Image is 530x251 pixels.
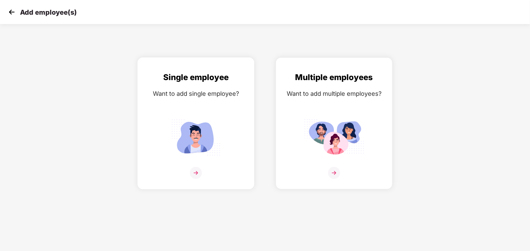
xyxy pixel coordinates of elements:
img: svg+xml;base64,PHN2ZyB4bWxucz0iaHR0cDovL3d3dy53My5vcmcvMjAwMC9zdmciIHdpZHRoPSIzNiIgaGVpZ2h0PSIzNi... [328,167,340,179]
img: svg+xml;base64,PHN2ZyB4bWxucz0iaHR0cDovL3d3dy53My5vcmcvMjAwMC9zdmciIGlkPSJTaW5nbGVfZW1wbG95ZWUiIH... [166,116,226,158]
img: svg+xml;base64,PHN2ZyB4bWxucz0iaHR0cDovL3d3dy53My5vcmcvMjAwMC9zdmciIHdpZHRoPSIzMCIgaGVpZ2h0PSIzMC... [7,7,17,17]
div: Multiple employees [283,71,385,84]
div: Single employee [145,71,247,84]
p: Add employee(s) [20,8,77,16]
div: Want to add single employee? [145,89,247,98]
div: Want to add multiple employees? [283,89,385,98]
img: svg+xml;base64,PHN2ZyB4bWxucz0iaHR0cDovL3d3dy53My5vcmcvMjAwMC9zdmciIGlkPSJNdWx0aXBsZV9lbXBsb3llZS... [304,116,364,158]
img: svg+xml;base64,PHN2ZyB4bWxucz0iaHR0cDovL3d3dy53My5vcmcvMjAwMC9zdmciIHdpZHRoPSIzNiIgaGVpZ2h0PSIzNi... [190,167,202,179]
